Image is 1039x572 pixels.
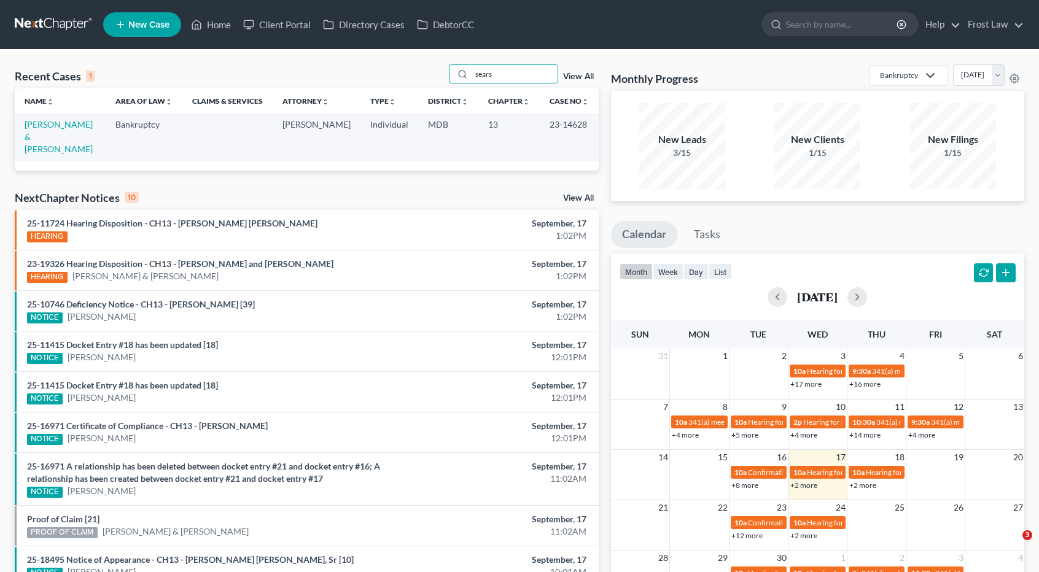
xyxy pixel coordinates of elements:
[68,392,136,404] a: [PERSON_NAME]
[408,270,586,282] div: 1:02PM
[86,71,95,82] div: 1
[866,468,962,477] span: Hearing for [PERSON_NAME]
[408,473,586,485] div: 11:02AM
[657,450,669,465] span: 14
[957,349,965,363] span: 5
[25,119,93,154] a: [PERSON_NAME] & [PERSON_NAME]
[657,500,669,515] span: 21
[717,450,729,465] span: 15
[657,551,669,565] span: 28
[408,351,586,363] div: 12:01PM
[27,312,63,323] div: NOTICE
[27,353,63,364] div: NOTICE
[957,551,965,565] span: 3
[550,96,589,106] a: Case Nounfold_more
[898,349,906,363] span: 4
[717,500,729,515] span: 22
[776,500,788,515] span: 23
[408,339,586,351] div: September, 17
[1012,400,1024,414] span: 13
[807,518,903,527] span: Hearing for [PERSON_NAME]
[273,113,360,160] td: [PERSON_NAME]
[27,514,99,524] a: Proof of Claim [21]
[27,380,218,390] a: 25-11415 Docket Entry #18 has been updated [18]
[27,231,68,242] div: HEARING
[776,450,788,465] span: 16
[672,430,699,439] a: +4 more
[639,147,725,159] div: 3/15
[620,263,653,280] button: month
[750,329,766,339] span: Tue
[790,430,817,439] a: +4 more
[523,98,530,106] i: unfold_more
[27,554,354,565] a: 25-18495 Notice of Appearance - CH13 - [PERSON_NAME] [PERSON_NAME], Sr [10]
[15,190,139,205] div: NextChapter Notices
[709,263,732,280] button: list
[1022,530,1032,540] span: 3
[418,113,478,160] td: MDB
[997,530,1027,560] iframe: Intercom live chat
[893,500,906,515] span: 25
[919,14,960,36] a: Help
[1012,450,1024,465] span: 20
[540,113,599,160] td: 23-14628
[683,263,709,280] button: day
[835,400,847,414] span: 10
[128,20,169,29] span: New Case
[15,69,95,83] div: Recent Cases
[910,147,996,159] div: 1/15
[731,481,758,490] a: +8 more
[408,230,586,242] div: 1:02PM
[488,96,530,106] a: Chapterunfold_more
[852,366,871,376] span: 9:30a
[408,432,586,444] div: 12:01PM
[639,133,725,147] div: New Leads
[734,468,747,477] span: 10a
[962,14,1024,36] a: Frost Law
[774,133,860,147] div: New Clients
[408,554,586,566] div: September, 17
[68,311,136,323] a: [PERSON_NAME]
[688,417,807,427] span: 341(a) meeting for [PERSON_NAME]
[27,272,68,283] div: HEARING
[675,417,687,427] span: 10a
[952,400,965,414] span: 12
[428,96,469,106] a: Districtunfold_more
[472,65,558,83] input: Search by name...
[389,98,396,106] i: unfold_more
[952,500,965,515] span: 26
[27,527,98,538] div: PROOF OF CLAIM
[657,349,669,363] span: 31
[786,13,898,36] input: Search by name...
[893,400,906,414] span: 11
[849,481,876,490] a: +2 more
[872,366,990,376] span: 341(a) meeting for [PERSON_NAME]
[408,513,586,525] div: September, 17
[807,468,903,477] span: Hearing for [PERSON_NAME]
[898,551,906,565] span: 2
[27,434,63,445] div: NOTICE
[282,96,329,106] a: Attorneyunfold_more
[408,311,586,323] div: 1:02PM
[748,417,844,427] span: Hearing for [PERSON_NAME]
[929,329,942,339] span: Fri
[876,417,995,427] span: 341(a) meeting for [PERSON_NAME]
[68,485,136,497] a: [PERSON_NAME]
[717,551,729,565] span: 29
[408,258,586,270] div: September, 17
[106,113,182,160] td: Bankruptcy
[370,96,396,106] a: Typeunfold_more
[653,263,683,280] button: week
[125,192,139,203] div: 10
[849,430,881,439] a: +14 more
[461,98,469,106] i: unfold_more
[563,72,594,81] a: View All
[731,430,758,439] a: +5 more
[611,71,698,86] h3: Monthly Progress
[722,400,729,414] span: 8
[790,379,822,388] a: +17 more
[27,461,380,484] a: 25-16971 A relationship has been deleted between docket entry #21 and docket entry #16; A relatio...
[688,329,710,339] span: Mon
[68,432,136,444] a: [PERSON_NAME]
[360,113,418,160] td: Individual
